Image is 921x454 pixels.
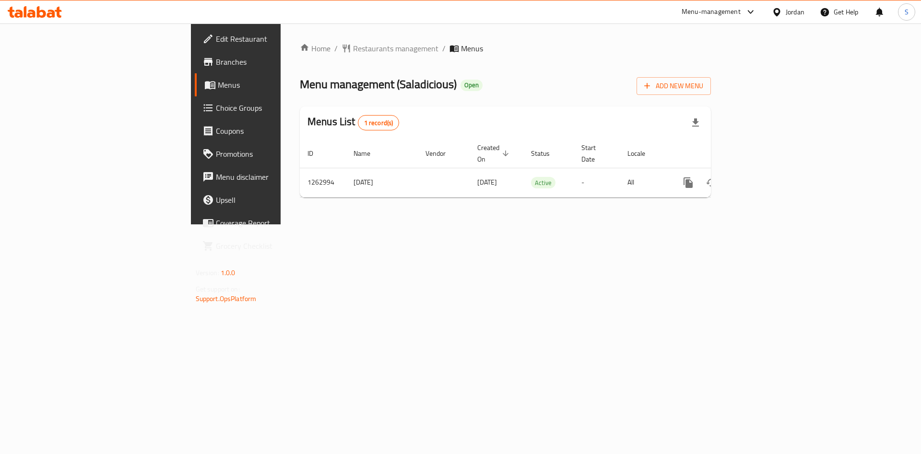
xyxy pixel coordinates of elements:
[461,43,483,54] span: Menus
[531,177,555,188] span: Active
[460,80,483,91] div: Open
[221,267,236,279] span: 1.0.0
[216,217,337,229] span: Coverage Report
[216,194,337,206] span: Upsell
[627,148,658,159] span: Locale
[700,171,723,194] button: Change Status
[300,139,777,198] table: enhanced table
[684,111,707,134] div: Export file
[307,148,326,159] span: ID
[195,27,345,50] a: Edit Restaurant
[677,171,700,194] button: more
[342,43,438,54] a: Restaurants management
[905,7,909,17] span: S
[786,7,804,17] div: Jordan
[669,139,777,168] th: Actions
[581,142,608,165] span: Start Date
[425,148,458,159] span: Vendor
[477,142,512,165] span: Created On
[307,115,399,130] h2: Menus List
[682,6,741,18] div: Menu-management
[358,118,399,128] span: 1 record(s)
[195,73,345,96] a: Menus
[216,125,337,137] span: Coupons
[477,176,497,188] span: [DATE]
[195,165,345,188] a: Menu disclaimer
[354,148,383,159] span: Name
[218,79,337,91] span: Menus
[460,81,483,89] span: Open
[195,119,345,142] a: Coupons
[574,168,620,197] td: -
[637,77,711,95] button: Add New Menu
[216,33,337,45] span: Edit Restaurant
[216,171,337,183] span: Menu disclaimer
[196,283,240,295] span: Get support on:
[195,142,345,165] a: Promotions
[196,292,257,305] a: Support.OpsPlatform
[196,267,219,279] span: Version:
[216,102,337,114] span: Choice Groups
[300,73,457,95] span: Menu management ( Saladicious )
[620,168,669,197] td: All
[216,240,337,252] span: Grocery Checklist
[195,188,345,211] a: Upsell
[358,115,400,130] div: Total records count
[216,56,337,68] span: Branches
[195,50,345,73] a: Branches
[346,168,418,197] td: [DATE]
[531,148,562,159] span: Status
[195,96,345,119] a: Choice Groups
[300,43,711,54] nav: breadcrumb
[644,80,703,92] span: Add New Menu
[216,148,337,160] span: Promotions
[195,234,345,257] a: Grocery Checklist
[195,211,345,234] a: Coverage Report
[353,43,438,54] span: Restaurants management
[442,43,446,54] li: /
